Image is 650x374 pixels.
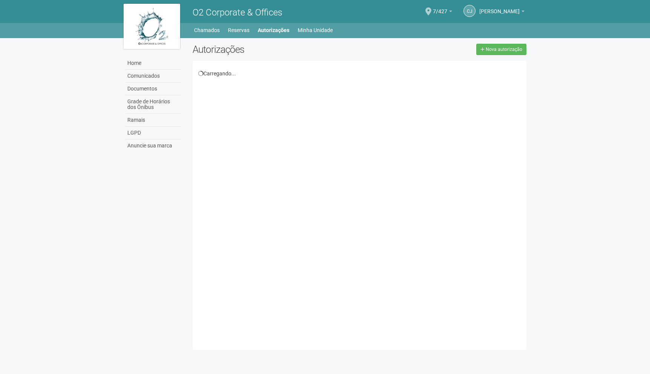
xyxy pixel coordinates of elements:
a: Chamados [194,25,220,35]
h2: Autorizações [193,44,354,55]
div: Carregando... [198,70,521,77]
img: logo.jpg [124,4,180,49]
a: Anuncie sua marca [125,139,181,152]
a: Minha Unidade [298,25,333,35]
a: Documentos [125,83,181,95]
span: O2 Corporate & Offices [193,7,282,18]
a: [PERSON_NAME] [479,9,525,15]
span: 7/427 [433,1,447,14]
a: CJ [463,5,476,17]
a: Reservas [228,25,249,35]
a: Comunicados [125,70,181,83]
a: 7/427 [433,9,452,15]
a: Home [125,57,181,70]
a: LGPD [125,127,181,139]
a: Autorizações [258,25,289,35]
span: CESAR JAHARA DE ALBUQUERQUE [479,1,520,14]
span: Nova autorização [486,47,522,52]
a: Grade de Horários dos Ônibus [125,95,181,114]
a: Ramais [125,114,181,127]
a: Nova autorização [476,44,526,55]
